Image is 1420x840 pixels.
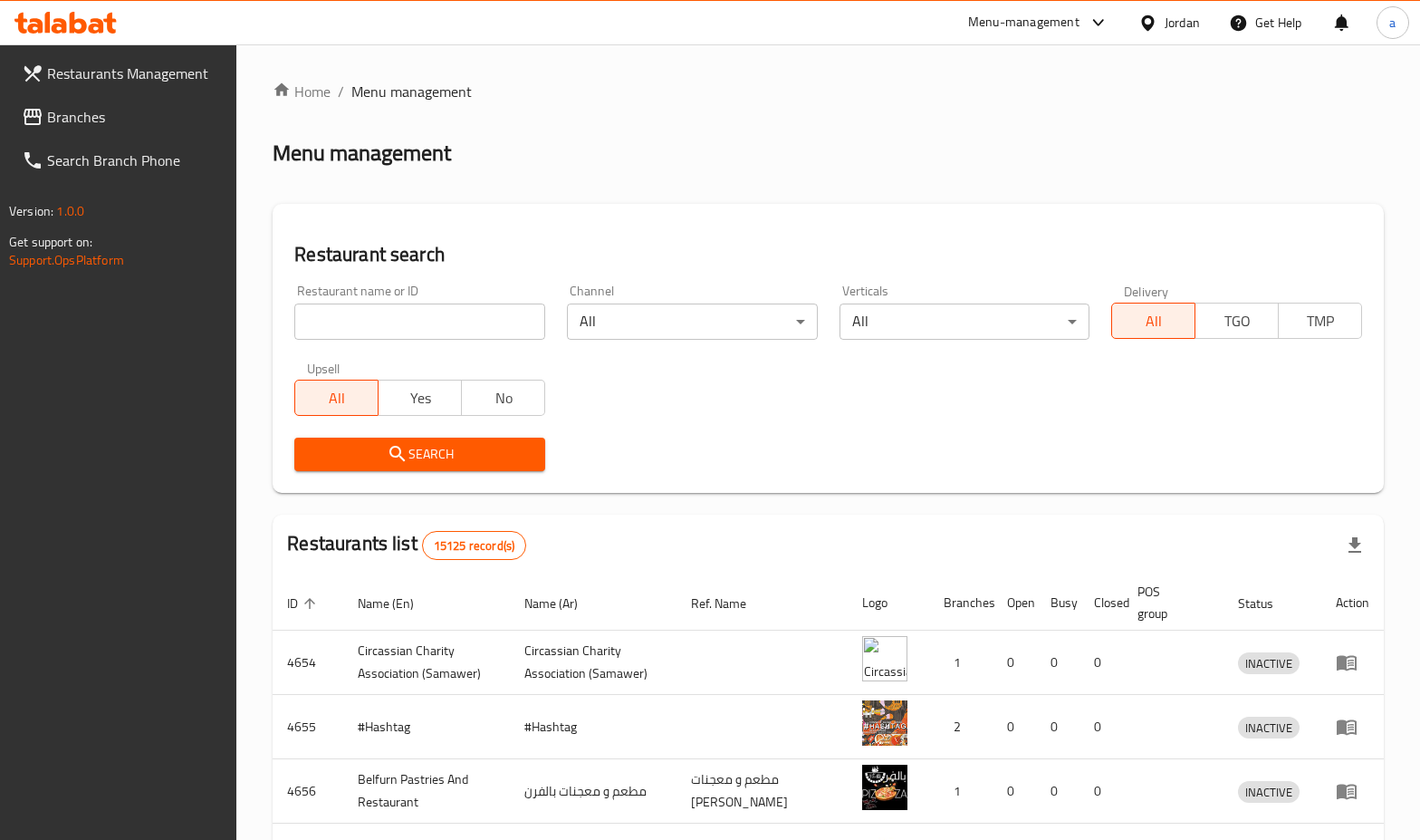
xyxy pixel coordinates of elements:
[1079,695,1123,759] td: 0
[307,362,341,374] label: Upsell
[1333,524,1377,567] div: Export file
[1203,308,1271,334] span: TGO
[929,631,993,695] td: 1
[338,81,344,102] li: /
[510,759,676,824] td: مطعم و معجنات بالفرن
[840,304,1090,340] div: All
[273,695,343,759] td: 4655
[1079,759,1123,824] td: 0
[343,695,510,759] td: #Hashtag
[273,81,331,102] a: Home
[1036,575,1079,631] th: Busy
[510,695,676,759] td: #Hashtag
[567,304,818,340] div: All
[1238,653,1300,674] span: INACTIVE
[7,95,237,139] a: Branches
[1195,303,1279,339] button: TGO
[309,443,531,466] span: Search
[294,304,545,340] input: Search for restaurant name or ID..
[343,631,510,695] td: ​Circassian ​Charity ​Association​ (Samawer)
[510,631,676,695] td: ​Circassian ​Charity ​Association​ (Samawer)
[422,531,526,560] div: Total records count
[273,759,343,824] td: 4656
[1036,759,1079,824] td: 0
[993,631,1036,695] td: 0
[1238,652,1300,674] div: INACTIVE
[1079,575,1123,631] th: Closed
[302,385,371,411] span: All
[524,593,601,614] span: Name (Ar)
[1286,308,1355,334] span: TMP
[929,759,993,824] td: 1
[1111,303,1195,339] button: All
[1079,631,1123,695] td: 0
[287,530,526,560] h2: Restaurants list
[9,248,124,272] a: Support.OpsPlatform
[294,438,545,471] button: Search
[1036,631,1079,695] td: 0
[386,385,455,411] span: Yes
[56,199,84,223] span: 1.0.0
[676,759,848,824] td: مطعم و معجنات [PERSON_NAME]
[1336,780,1369,802] div: Menu
[423,537,525,555] span: 15125 record(s)
[343,759,510,824] td: Belfurn Pastries And Restaurant
[294,241,1362,268] h2: Restaurant search
[929,695,993,759] td: 2
[469,385,538,411] span: No
[1238,718,1300,739] span: INACTIVE
[1321,575,1384,631] th: Action
[1336,652,1369,673] div: Menu
[691,593,770,614] span: Ref. Name
[929,575,993,631] th: Branches
[9,199,53,223] span: Version:
[273,631,343,695] td: 4654
[862,636,907,681] img: ​Circassian ​Charity ​Association​ (Samawer)
[1165,13,1200,33] div: Jordan
[1278,303,1362,339] button: TMP
[1238,782,1300,803] span: INACTIVE
[968,12,1079,34] div: Menu-management
[351,81,472,102] span: Menu management
[287,593,321,614] span: ID
[7,52,237,95] a: Restaurants Management
[1124,285,1169,297] label: Delivery
[273,139,451,168] h2: Menu management
[993,575,1036,631] th: Open
[1389,13,1396,33] span: a
[358,593,437,614] span: Name (En)
[7,139,237,182] a: Search Branch Phone
[993,759,1036,824] td: 0
[862,700,907,746] img: #Hashtag
[294,380,379,416] button: All
[1336,716,1369,738] div: Menu
[993,695,1036,759] td: 0
[1238,781,1300,803] div: INACTIVE
[1036,695,1079,759] td: 0
[1119,308,1188,334] span: All
[848,575,929,631] th: Logo
[1238,593,1297,614] span: Status
[9,230,92,254] span: Get support on:
[378,380,462,416] button: Yes
[862,765,907,810] img: Belfurn Pastries And Restaurant
[47,106,223,128] span: Branches
[461,380,545,416] button: No
[1137,581,1202,624] span: POS group
[47,63,223,84] span: Restaurants Management
[273,81,1384,102] nav: breadcrumb
[47,150,223,171] span: Search Branch Phone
